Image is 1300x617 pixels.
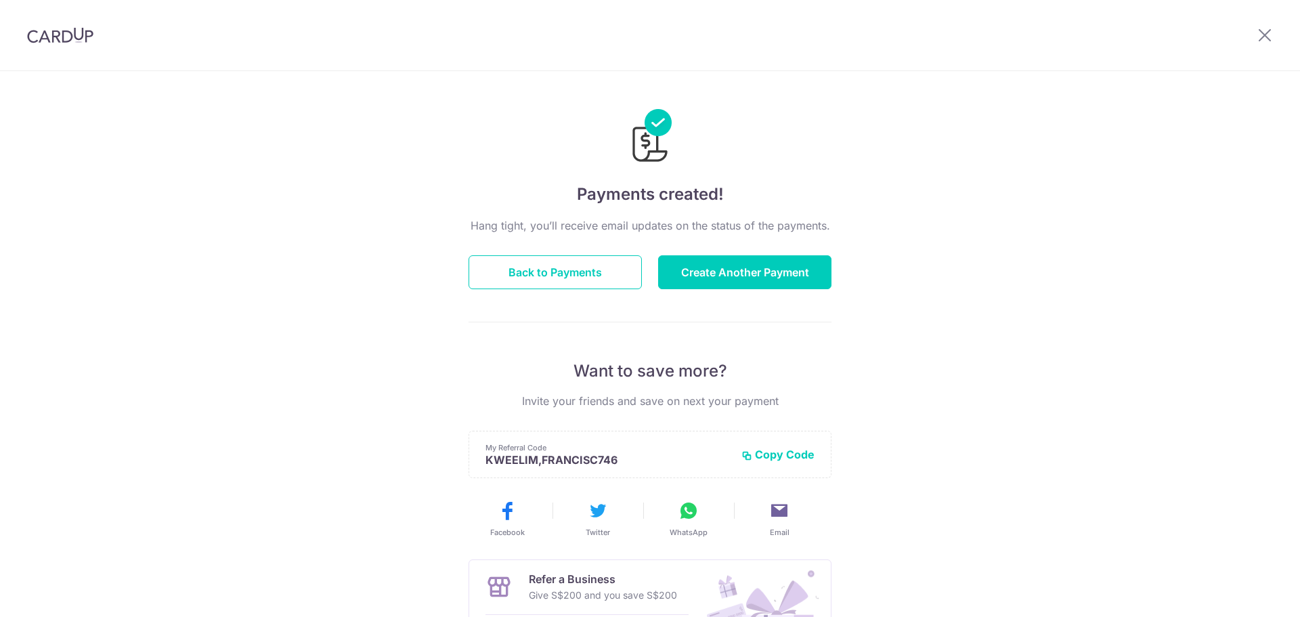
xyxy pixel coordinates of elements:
[469,393,831,409] p: Invite your friends and save on next your payment
[467,500,547,538] button: Facebook
[27,27,93,43] img: CardUp
[670,527,708,538] span: WhatsApp
[586,527,610,538] span: Twitter
[469,255,642,289] button: Back to Payments
[490,527,525,538] span: Facebook
[741,448,815,461] button: Copy Code
[485,442,731,453] p: My Referral Code
[739,500,819,538] button: Email
[469,217,831,234] p: Hang tight, you’ll receive email updates on the status of the payments.
[529,571,677,587] p: Refer a Business
[529,587,677,603] p: Give S$200 and you save S$200
[485,453,731,467] p: KWEELIM,FRANCISC746
[658,255,831,289] button: Create Another Payment
[469,360,831,382] p: Want to save more?
[558,500,638,538] button: Twitter
[770,527,789,538] span: Email
[469,182,831,207] h4: Payments created!
[628,109,672,166] img: Payments
[649,500,729,538] button: WhatsApp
